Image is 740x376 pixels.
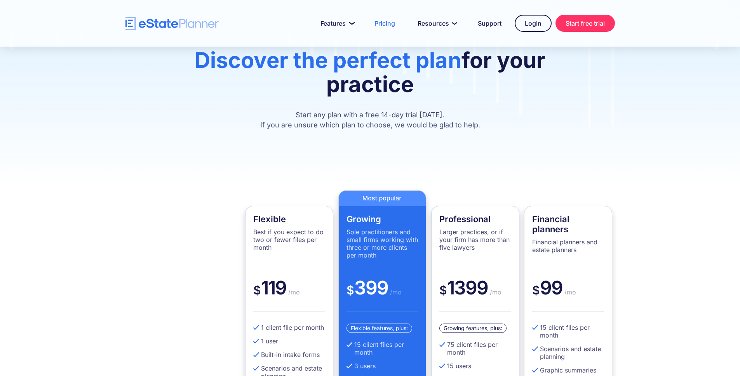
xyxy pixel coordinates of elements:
[555,15,615,32] a: Start free trial
[333,99,413,107] div: Generate Legal Documents
[286,288,300,296] span: /mo
[195,47,461,73] span: Discover the perfect plan
[388,288,402,296] span: /mo
[160,48,580,104] h1: for your practice
[439,362,511,370] li: 15 users
[532,366,604,374] li: Graphic summaries
[562,288,576,296] span: /mo
[253,324,325,331] li: 1 client file per month
[346,276,418,312] div: 399
[323,54,400,70] a: Capture Client Data
[253,351,325,359] li: Built-in intake forms
[365,16,404,31] a: Pricing
[439,283,447,297] span: $
[346,214,418,224] h4: Growing
[439,324,507,333] div: Growing features, plus:
[439,214,511,224] h4: Professional
[532,276,604,312] div: 99
[253,214,325,224] h4: Flexible
[253,276,325,312] div: 119
[532,283,540,297] span: $
[515,15,552,32] a: Login
[346,228,418,259] p: Sole practitioners and small firms working with three or more clients per month
[532,214,604,234] h4: Financial planners
[439,276,511,312] div: 1399
[346,341,418,356] li: 15 client files per month
[253,283,261,297] span: $
[468,16,511,31] a: Support
[346,362,418,370] li: 3 users
[333,78,390,87] div: Create Estate Plans
[346,283,354,297] span: $
[488,288,501,296] span: /mo
[125,17,219,30] a: home
[439,228,511,251] p: Larger practices, or if your firm has more than five lawyers
[253,337,325,345] li: 1 user
[532,324,604,339] li: 15 client files per month
[408,16,465,31] a: Resources
[532,345,604,360] li: Scenarios and estate planning
[253,228,325,251] p: Best if you expect to do two or fewer files per month
[439,341,511,356] li: 75 client files per month
[311,16,361,31] a: Features
[323,74,400,91] a: Create Estate Plans
[346,324,412,333] div: Flexible features, plus:
[160,110,580,130] p: Start any plan with a free 14-day trial [DATE]. If you are unsure which plan to choose, we would ...
[323,95,423,111] a: Generate Legal Documents
[532,238,604,254] p: Financial planners and estate planners
[333,58,390,66] div: Capture Client Data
